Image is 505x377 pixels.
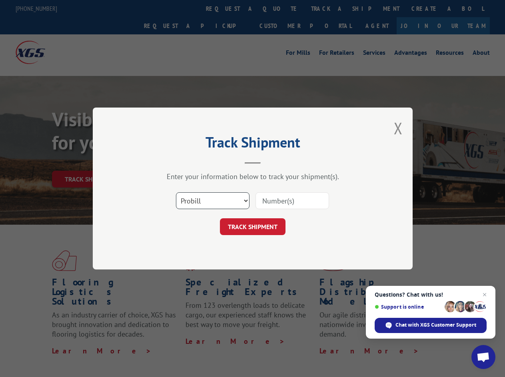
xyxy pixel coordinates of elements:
[480,290,489,299] span: Close chat
[255,192,329,209] input: Number(s)
[375,291,487,298] span: Questions? Chat with us!
[133,172,373,181] div: Enter your information below to track your shipment(s).
[220,218,285,235] button: TRACK SHIPMENT
[394,118,403,139] button: Close modal
[395,321,476,329] span: Chat with XGS Customer Support
[375,318,487,333] div: Chat with XGS Customer Support
[375,304,442,310] span: Support is online
[471,345,495,369] div: Open chat
[133,137,373,152] h2: Track Shipment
